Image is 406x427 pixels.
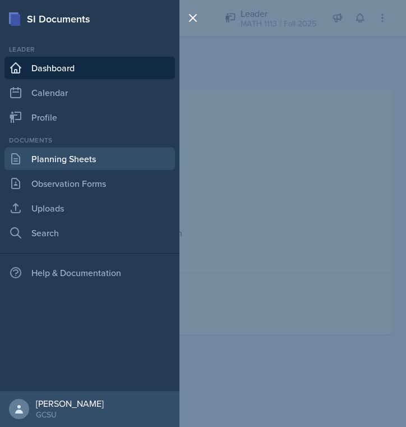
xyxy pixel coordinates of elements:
a: Planning Sheets [4,148,175,170]
a: Dashboard [4,57,175,79]
a: Observation Forms [4,172,175,195]
div: [PERSON_NAME] [36,398,104,409]
div: Help & Documentation [4,261,175,284]
div: Documents [4,135,175,145]
a: Search [4,222,175,244]
a: Profile [4,106,175,128]
div: Leader [4,44,175,54]
a: Uploads [4,197,175,219]
a: Calendar [4,81,175,104]
div: GCSU [36,409,104,420]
